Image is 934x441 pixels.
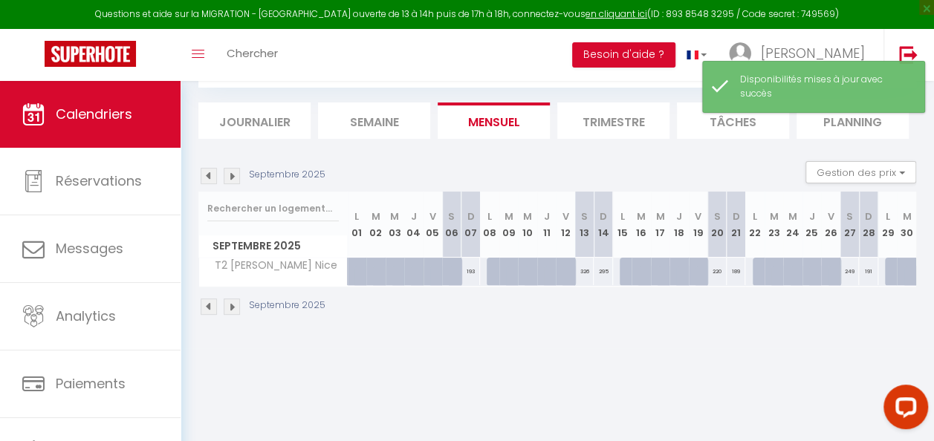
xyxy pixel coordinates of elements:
[770,209,779,223] abbr: M
[733,209,740,223] abbr: D
[198,102,311,139] li: Journalier
[809,209,815,223] abbr: J
[56,307,116,325] span: Analytics
[846,209,853,223] abbr: S
[897,192,916,258] th: 30
[56,239,123,258] span: Messages
[581,209,588,223] abbr: S
[753,209,757,223] abbr: L
[676,209,682,223] abbr: J
[572,42,675,68] button: Besoin d'aide ?
[878,192,898,258] th: 29
[366,192,386,258] th: 02
[438,102,550,139] li: Mensuel
[765,192,784,258] th: 23
[707,192,727,258] th: 20
[727,192,746,258] th: 21
[707,258,727,285] div: 220
[45,41,136,67] img: Super Booking
[745,192,765,258] th: 22
[249,298,325,313] p: Septembre 2025
[859,192,878,258] th: 28
[828,209,834,223] abbr: V
[689,192,708,258] th: 19
[802,192,822,258] th: 25
[729,42,751,65] img: ...
[761,44,865,62] span: [PERSON_NAME]
[429,209,436,223] abbr: V
[318,102,430,139] li: Semaine
[461,192,481,258] th: 07
[556,192,575,258] th: 12
[404,192,424,258] th: 04
[594,192,613,258] th: 14
[56,374,126,393] span: Paiements
[902,209,911,223] abbr: M
[637,209,646,223] abbr: M
[669,192,689,258] th: 18
[56,171,142,190] span: Réservations
[487,209,492,223] abbr: L
[215,29,289,81] a: Chercher
[390,209,399,223] abbr: M
[656,209,665,223] abbr: M
[424,192,443,258] th: 05
[557,102,669,139] li: Trimestre
[249,168,325,182] p: Septembre 2025
[695,209,701,223] abbr: V
[199,235,347,257] span: Septembre 2025
[600,209,607,223] abbr: D
[56,105,132,123] span: Calendriers
[797,102,909,139] li: Planning
[783,192,802,258] th: 24
[386,192,405,258] th: 03
[461,258,481,285] div: 193
[543,209,549,223] abbr: J
[740,73,909,101] div: Disponibilités mises à jour avec succès
[448,209,455,223] abbr: S
[899,45,918,64] img: logout
[348,192,367,258] th: 01
[805,161,916,183] button: Gestion des prix
[840,258,860,285] div: 249
[227,45,278,61] span: Chercher
[859,258,878,285] div: 191
[499,192,519,258] th: 09
[865,209,872,223] abbr: D
[651,192,670,258] th: 17
[575,258,594,285] div: 326
[718,29,883,81] a: ... [PERSON_NAME]
[594,258,613,285] div: 295
[632,192,651,258] th: 16
[714,209,721,223] abbr: S
[411,209,417,223] abbr: J
[586,7,647,20] a: en cliquant ici
[372,209,380,223] abbr: M
[562,209,568,223] abbr: V
[537,192,557,258] th: 11
[575,192,594,258] th: 13
[727,258,746,285] div: 189
[677,102,789,139] li: Tâches
[467,209,474,223] abbr: D
[354,209,359,223] abbr: L
[523,209,532,223] abbr: M
[620,209,624,223] abbr: L
[518,192,537,258] th: 10
[480,192,499,258] th: 08
[872,379,934,441] iframe: LiveChat chat widget
[840,192,860,258] th: 27
[788,209,797,223] abbr: M
[504,209,513,223] abbr: M
[821,192,840,258] th: 26
[442,192,461,258] th: 06
[207,195,339,222] input: Rechercher un logement...
[886,209,890,223] abbr: L
[613,192,632,258] th: 15
[201,258,341,274] span: T2 [PERSON_NAME] Nice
